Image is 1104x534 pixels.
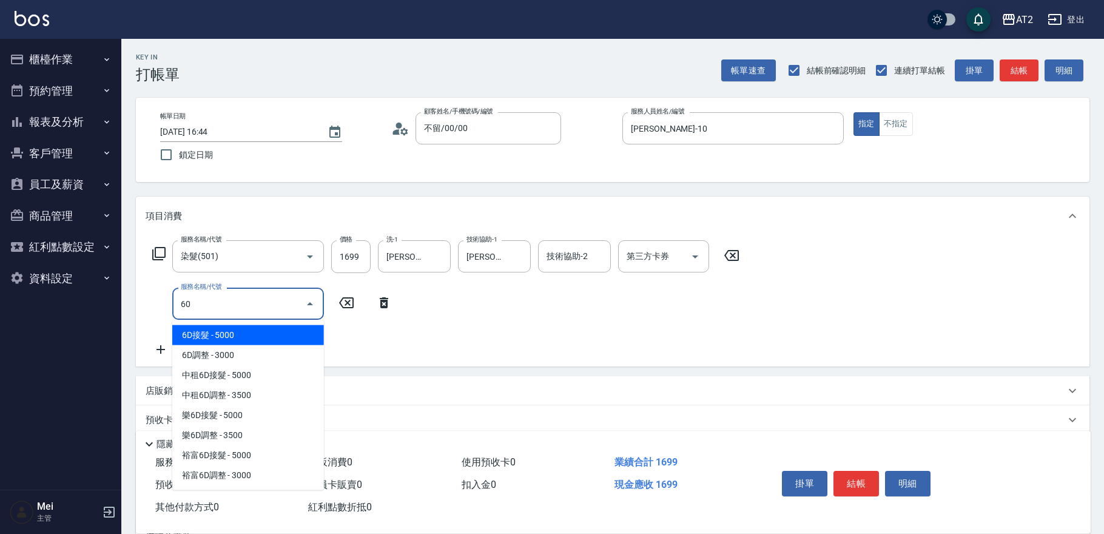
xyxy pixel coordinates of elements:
button: Open [685,247,705,266]
p: 主管 [37,513,99,524]
button: save [966,7,991,32]
input: YYYY/MM/DD hh:mm [160,122,315,142]
img: Logo [15,11,49,26]
button: 明細 [885,471,931,496]
button: 不指定 [879,112,913,136]
p: 隱藏業績明細 [157,438,211,451]
button: Open [300,247,320,266]
button: Choose date, selected date is 2025-10-06 [320,118,349,147]
label: 洗-1 [386,235,398,244]
label: 帳單日期 [160,112,186,121]
div: 項目消費 [136,197,1089,235]
span: 服務消費 1699 [155,456,216,468]
label: 服務名稱/代號 [181,282,221,291]
span: 樂6D接髮 - 5000 [172,405,324,425]
h3: 打帳單 [136,66,180,83]
span: 中租6D接髮 - 5000 [172,365,324,385]
button: 指定 [853,112,880,136]
button: 客戶管理 [5,138,116,169]
button: 預約管理 [5,75,116,107]
button: 報表及分析 [5,106,116,138]
p: 預收卡販賣 [146,414,191,427]
button: 結帳 [833,471,879,496]
button: Close [300,294,320,314]
span: 裕富6D調整 - 3000 [172,465,324,485]
span: 6D調整 - 3000 [172,345,324,365]
button: 掛單 [782,471,827,496]
button: 商品管理 [5,200,116,232]
span: 會員卡販賣 0 [308,479,362,490]
span: 結帳前確認明細 [807,64,866,77]
span: 扣入金 0 [462,479,496,490]
span: 連續打單結帳 [894,64,945,77]
button: 結帳 [1000,59,1038,82]
span: 店販消費 0 [308,456,352,468]
label: 服務人員姓名/編號 [631,107,684,116]
span: 裕富6D接髮 - 5000 [172,445,324,465]
button: 資料設定 [5,263,116,294]
span: 其他付款方式 0 [155,501,219,513]
button: 櫃檯作業 [5,44,116,75]
button: 帳單速查 [721,59,776,82]
span: 預收卡販賣 0 [155,479,209,490]
span: 現金應收 1699 [614,479,678,490]
button: 紅利點數設定 [5,231,116,263]
label: 顧客姓名/手機號碼/編號 [424,107,493,116]
span: 業績合計 1699 [614,456,678,468]
p: 店販銷售 [146,385,182,397]
p: 項目消費 [146,210,182,223]
button: AT2 [997,7,1038,32]
h2: Key In [136,53,180,61]
h5: Mei [37,501,99,513]
div: 店販銷售 [136,376,1089,405]
span: 6D接髮 - 5000 [172,325,324,345]
img: Person [10,500,34,524]
span: 紅利點數折抵 0 [308,501,372,513]
button: 登出 [1043,8,1089,31]
span: 樂6D調整 - 3500 [172,425,324,445]
button: 明細 [1045,59,1083,82]
div: 預收卡販賣 [136,405,1089,434]
span: 使用預收卡 0 [462,456,516,468]
label: 技術協助-1 [466,235,497,244]
div: AT2 [1016,12,1033,27]
label: 服務名稱/代號 [181,235,221,244]
span: 鎖定日期 [179,149,213,161]
label: 價格 [340,235,352,244]
button: 掛單 [955,59,994,82]
button: 員工及薪資 [5,169,116,200]
span: 中租6D調整 - 3500 [172,385,324,405]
